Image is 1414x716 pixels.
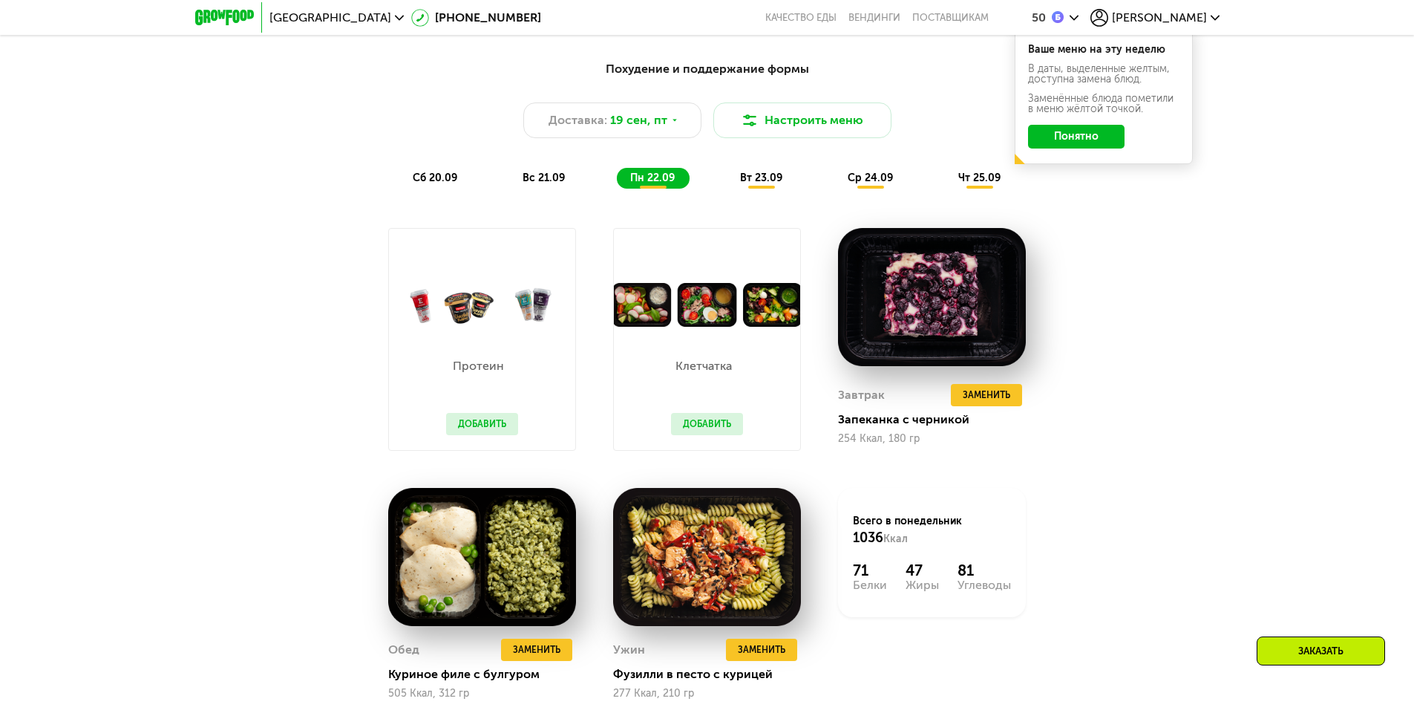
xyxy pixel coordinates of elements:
[838,384,885,406] div: Завтрак
[1028,64,1179,85] div: В даты, выделенные желтым, доступна замена блюд.
[269,12,391,24] span: [GEOGRAPHIC_DATA]
[388,667,588,682] div: Куриное филе с булгуром
[501,639,572,661] button: Заменить
[853,579,887,591] div: Белки
[765,12,837,24] a: Качество еды
[958,562,1011,579] div: 81
[853,514,1011,547] div: Всего в понедельник
[958,579,1011,591] div: Углеводы
[853,530,883,546] span: 1036
[1257,637,1385,665] div: Заказать
[630,172,675,184] span: пн 22.09
[912,12,989,24] div: поставщикам
[848,12,900,24] a: Вендинги
[726,639,797,661] button: Заменить
[1032,12,1046,24] div: 50
[446,413,518,435] button: Добавить
[838,412,1038,427] div: Запеканка с черникой
[1112,12,1207,24] span: [PERSON_NAME]
[610,111,667,129] span: 19 сен, пт
[958,172,1001,184] span: чт 25.09
[413,172,457,184] span: сб 20.09
[906,579,939,591] div: Жиры
[906,562,939,579] div: 47
[838,433,1026,445] div: 254 Ккал, 180 гр
[523,172,565,184] span: вс 21.09
[951,384,1022,406] button: Заменить
[613,688,801,700] div: 277 Ккал, 210 гр
[671,360,736,372] p: Клетчатка
[738,642,785,657] span: Заменить
[388,688,576,700] div: 505 Ккал, 312 гр
[513,642,560,657] span: Заменить
[848,172,893,184] span: ср 24.09
[671,413,743,435] button: Добавить
[740,172,782,184] span: вт 23.09
[411,9,541,27] a: [PHONE_NUMBER]
[549,111,607,129] span: Доставка:
[883,533,908,545] span: Ккал
[963,388,1010,403] span: Заменить
[1028,45,1179,55] div: Ваше меню на эту неделю
[613,639,645,661] div: Ужин
[268,60,1147,79] div: Похудение и поддержание формы
[853,562,887,579] div: 71
[388,639,419,661] div: Обед
[1028,94,1179,114] div: Заменённые блюда пометили в меню жёлтой точкой.
[713,102,891,138] button: Настроить меню
[446,360,511,372] p: Протеин
[1028,125,1125,149] button: Понятно
[613,667,813,682] div: Фузилли в песто с курицей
